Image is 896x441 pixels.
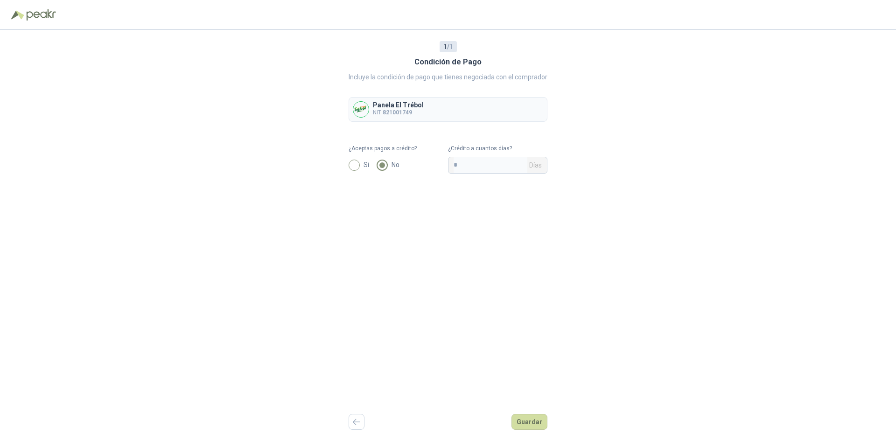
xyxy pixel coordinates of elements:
span: Días [529,157,542,173]
b: 821001749 [383,109,412,116]
img: Peakr [26,9,56,21]
b: 1 [443,43,447,50]
span: / 1 [443,42,453,52]
p: Incluye la condición de pago que tienes negociada con el comprador [349,72,547,82]
label: ¿Aceptas pagos a crédito? [349,144,448,153]
button: Guardar [511,414,547,430]
label: ¿Crédito a cuantos días? [448,144,547,153]
p: NIT [373,108,424,117]
span: No [388,160,403,170]
img: Logo [11,10,24,20]
p: Panela El Trébol [373,102,424,108]
img: Company Logo [353,102,369,117]
span: Si [360,160,373,170]
h3: Condición de Pago [414,56,482,68]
